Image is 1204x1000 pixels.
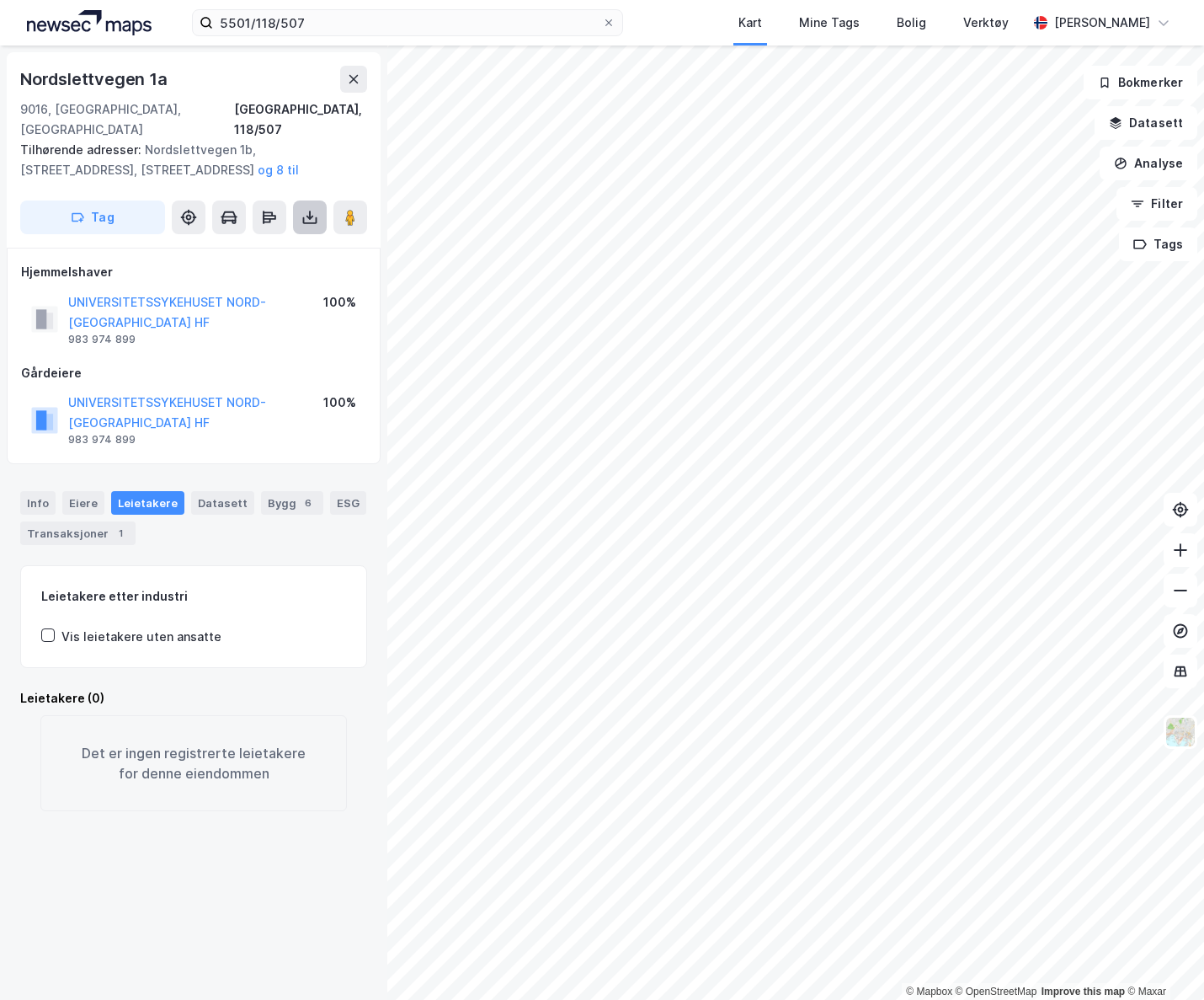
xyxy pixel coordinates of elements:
input: Søk på adresse, matrikkel, gårdeiere, leietakere eller personer [213,10,602,35]
div: Vis leietakere uten ansatte [61,627,221,647]
div: Det er ingen registrerte leietakere for denne eiendommen [40,715,347,811]
div: Mine Tags [799,13,860,33]
div: 9016, [GEOGRAPHIC_DATA], [GEOGRAPHIC_DATA] [20,99,234,140]
div: Datasett [191,491,254,515]
div: Leietakere [111,491,184,515]
a: Improve this map [1042,986,1125,997]
div: 983 974 899 [68,333,136,346]
div: Nordslettvegen 1b, [STREET_ADDRESS], [STREET_ADDRESS] [20,140,354,180]
div: 100% [323,292,356,313]
div: Bolig [897,13,926,33]
div: Kontrollprogram for chat [1120,919,1204,1000]
div: Nordslettvegen 1a [20,66,171,93]
div: Gårdeiere [21,363,366,383]
div: 1 [112,525,129,542]
button: Analyse [1100,147,1197,180]
div: [PERSON_NAME] [1054,13,1150,33]
div: 983 974 899 [68,433,136,447]
div: Eiere [62,491,104,515]
a: Mapbox [906,986,952,997]
a: OpenStreetMap [956,986,1037,997]
div: Info [20,491,56,515]
div: Transaksjoner [20,521,136,545]
img: logo.a4113a55bc3d86da70a041830d287a7e.svg [27,10,152,35]
button: Bokmerker [1084,66,1197,99]
div: Bygg [261,491,323,515]
div: Leietakere (0) [20,688,367,709]
div: Leietakere etter industri [41,586,346,607]
button: Tag [20,201,165,234]
span: Tilhørende adresser: [20,142,145,157]
button: Tags [1119,227,1197,261]
div: Hjemmelshaver [21,262,366,282]
div: Kart [738,13,762,33]
div: ESG [330,491,366,515]
button: Filter [1116,187,1197,221]
div: Verktøy [963,13,1009,33]
img: Z [1164,716,1196,748]
button: Datasett [1095,106,1197,140]
div: 6 [300,495,317,511]
iframe: Chat Widget [1120,919,1204,1000]
div: [GEOGRAPHIC_DATA], 118/507 [234,99,367,140]
div: 100% [323,393,356,413]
